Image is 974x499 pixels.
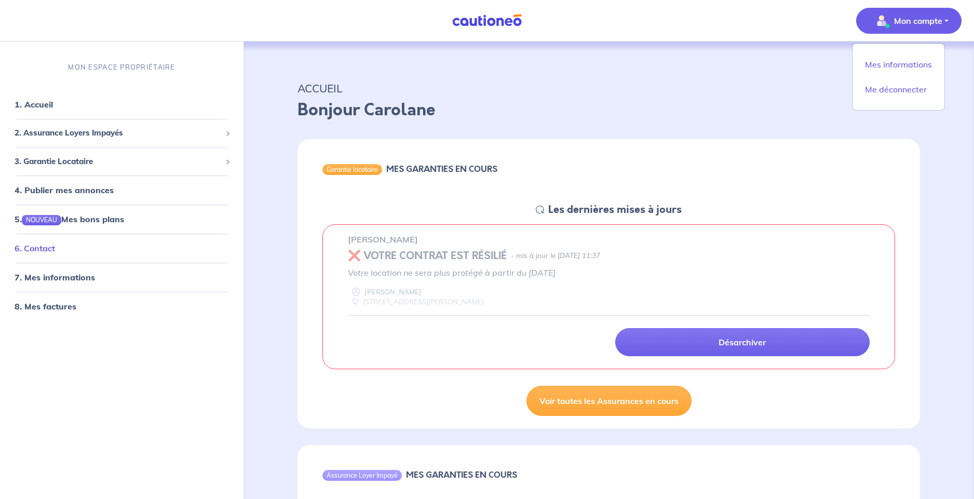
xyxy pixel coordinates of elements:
[4,267,239,288] div: 7. Mes informations
[68,62,175,72] p: MON ESPACE PROPRIÉTAIRE
[406,470,517,480] h6: MES GARANTIES EN COURS
[4,238,239,259] div: 6. Contact
[4,296,239,317] div: 8. Mes factures
[348,250,507,262] h5: ❌ VOTRE CONTRAT EST RÉSILIÉ
[297,98,920,123] p: Bonjour Carolane
[15,185,114,195] a: 4. Publier mes annonces
[857,81,940,98] a: Me déconnecter
[15,99,53,110] a: 1. Accueil
[4,180,239,200] div: 4. Publier mes annonces
[386,164,497,174] h6: MES GARANTIES EN COURS
[4,209,239,230] div: 5.NOUVEAUMes bons plans
[15,301,76,312] a: 8. Mes factures
[15,243,55,253] a: 6. Contact
[348,267,556,278] em: Votre location ne sera plus protégé à partir du [DATE]
[15,272,95,282] a: 7. Mes informations
[448,14,526,27] img: Cautioneo
[348,250,870,262] div: state: REVOKED, Context: ,IN-LANDLORD
[4,152,239,172] div: 3. Garantie Locataire
[322,470,402,480] div: Assurance Loyer Impayé
[15,156,221,168] span: 3. Garantie Locataire
[615,328,870,356] a: Désarchiver
[15,127,221,139] span: 2. Assurance Loyers Impayés
[852,43,945,111] div: illu_account_valid_menu.svgMon compte
[4,123,239,143] div: 2. Assurance Loyers Impayés
[322,164,382,174] div: Garantie locataire
[511,251,600,261] p: - mis à jour le [DATE] 11:37
[15,214,124,224] a: 5.NOUVEAUMes bons plans
[548,204,682,216] h5: Les dernières mises à jours
[526,386,692,416] a: Voir toutes les Assurances en cours
[719,337,766,347] p: Désarchiver
[348,233,418,246] p: [PERSON_NAME]
[4,94,239,115] div: 1. Accueil
[873,12,890,29] img: illu_account_valid_menu.svg
[364,287,422,297] p: [PERSON_NAME]
[297,79,920,98] p: ACCUEIL
[894,15,942,27] p: Mon compte
[857,56,940,73] a: Mes informations
[856,8,962,34] button: illu_account_valid_menu.svgMon compte
[348,297,484,307] div: [STREET_ADDRESS][PERSON_NAME]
